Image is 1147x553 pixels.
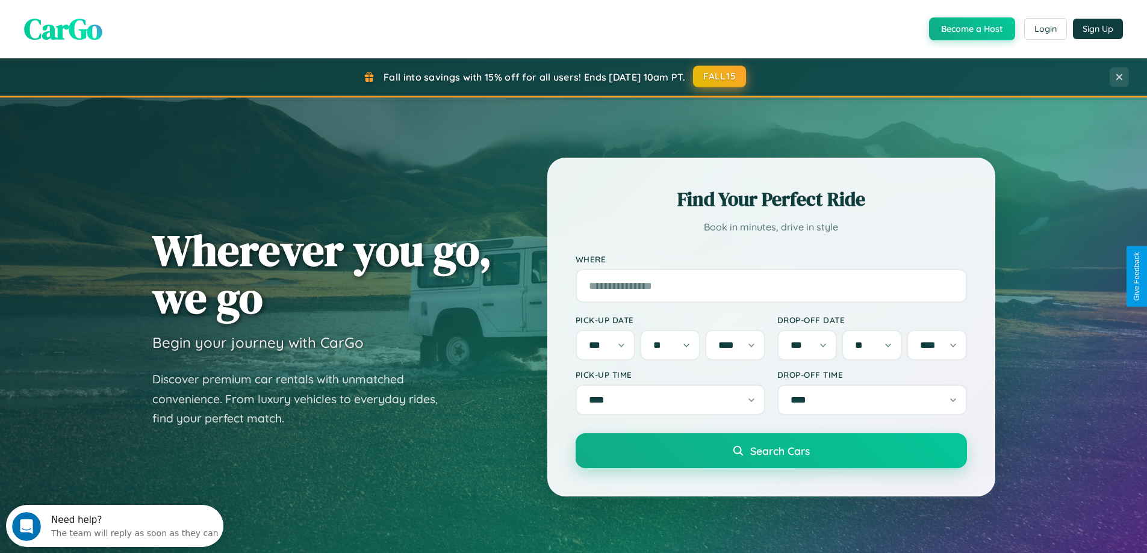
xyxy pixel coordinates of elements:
[5,5,224,38] div: Open Intercom Messenger
[152,333,364,351] h3: Begin your journey with CarGo
[576,218,967,236] p: Book in minutes, drive in style
[6,505,223,547] iframe: Intercom live chat discovery launcher
[12,512,41,541] iframe: Intercom live chat
[152,369,453,428] p: Discover premium car rentals with unmatched convenience. From luxury vehicles to everyday rides, ...
[576,433,967,468] button: Search Cars
[777,369,967,380] label: Drop-off Time
[24,9,102,49] span: CarGo
[1073,19,1123,39] button: Sign Up
[576,315,765,325] label: Pick-up Date
[45,10,213,20] div: Need help?
[384,71,685,83] span: Fall into savings with 15% off for all users! Ends [DATE] 10am PT.
[1133,252,1141,301] div: Give Feedback
[693,66,746,87] button: FALL15
[777,315,967,325] label: Drop-off Date
[576,369,765,380] label: Pick-up Time
[1024,18,1067,40] button: Login
[45,20,213,32] div: The team will reply as soon as they can
[152,226,492,321] h1: Wherever you go, we go
[576,186,967,212] h2: Find Your Perfect Ride
[929,17,1015,40] button: Become a Host
[750,444,810,457] span: Search Cars
[576,254,967,264] label: Where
